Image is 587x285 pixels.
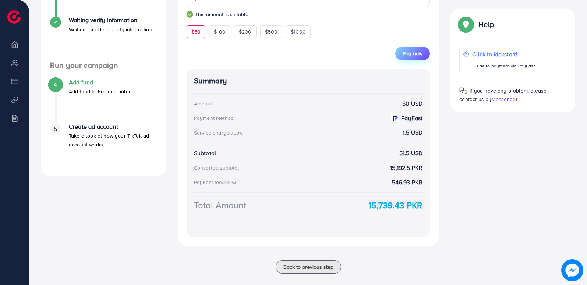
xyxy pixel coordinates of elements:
[194,114,234,122] div: Payment Method
[561,259,583,281] img: image
[69,25,153,34] p: Waiting for admin verify information.
[265,28,278,35] span: $500
[69,17,153,24] h4: Waiting verify information
[403,128,422,137] strong: 1.5 USD
[41,17,166,61] li: Waiting verify information
[491,95,517,103] span: Messenger
[291,28,306,35] span: $1000
[459,87,547,103] span: If you have any problem, please contact us by
[276,260,341,274] button: Back to previous step
[401,114,422,122] strong: PayFast
[54,125,57,133] span: 5
[194,76,423,86] h4: Summary
[41,61,166,70] h4: Run your campaign
[239,28,252,35] span: $200
[187,11,430,18] small: This amount is suitable
[392,178,423,187] strong: 546.93 PKR
[69,123,157,130] h4: Create ad account
[402,100,422,108] strong: 50 USD
[69,79,137,86] h4: Add fund
[194,149,216,157] div: Subtotal
[41,79,166,123] li: Add fund
[7,10,21,24] img: logo
[194,199,246,212] div: Total Amount
[472,62,535,70] p: Guide to payment via PayFast
[391,114,399,122] img: payment
[368,199,422,212] strong: 15,739.43 PKR
[472,50,535,59] p: Click to kickstart!
[390,164,422,172] strong: 15,192.5 PKR
[478,20,494,29] p: Help
[283,263,333,271] span: Back to previous step
[222,180,236,185] small: (3.60%)
[229,130,243,136] small: (3.00%)
[403,50,422,57] span: Pay now
[399,149,422,157] strong: 51.5 USD
[194,178,238,186] div: PayFast fee
[194,100,212,107] div: Amount
[54,80,57,89] span: 4
[191,28,201,35] span: $50
[194,129,245,136] div: Service charge
[41,123,166,167] li: Create ad account
[187,11,193,18] img: guide
[459,18,473,31] img: Popup guide
[214,28,226,35] span: $100
[69,87,137,96] p: Add fund to Ecomdy balance
[194,164,239,171] div: Converted subtotal
[459,87,467,95] img: Popup guide
[395,47,430,60] button: Pay now
[69,131,157,149] p: Take a look at how your TikTok ad account works.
